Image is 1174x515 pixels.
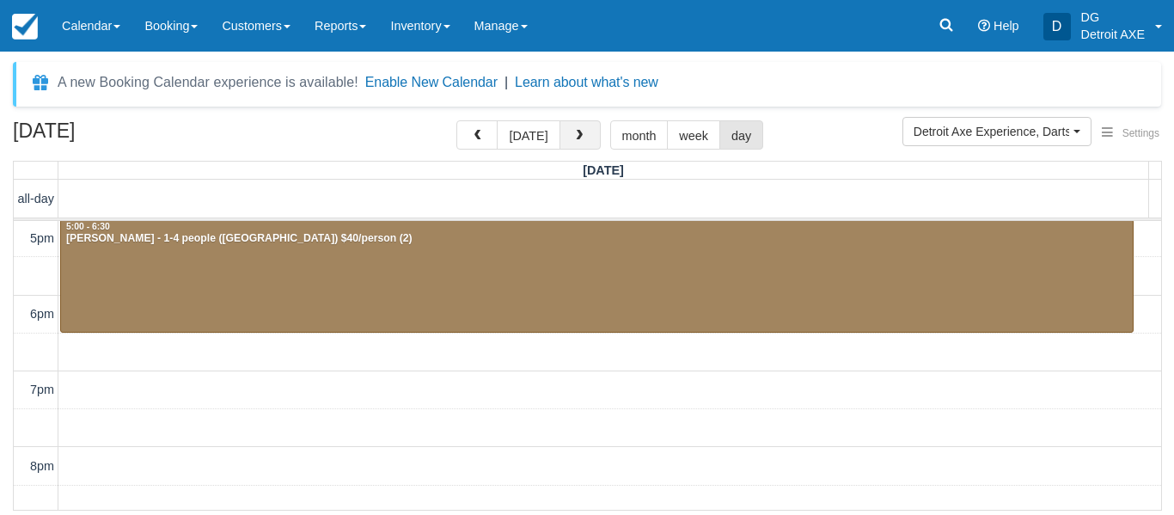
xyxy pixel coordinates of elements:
a: 5:00 - 6:30[PERSON_NAME] - 1-4 people ([GEOGRAPHIC_DATA]) $40/person (2) [60,219,1134,334]
span: Detroit Axe Experience, Darts Detroit Experience [914,123,1069,140]
span: 8pm [30,459,54,473]
span: 5:00 - 6:30 [66,222,110,231]
span: Help [994,19,1019,33]
button: Enable New Calendar [365,74,498,91]
div: D [1043,13,1071,40]
img: checkfront-main-nav-mini-logo.png [12,14,38,40]
button: month [610,120,669,150]
a: Learn about what's new [515,75,658,89]
span: | [504,75,508,89]
p: DG [1081,9,1145,26]
h2: [DATE] [13,120,230,152]
button: day [719,120,763,150]
button: Settings [1091,121,1170,146]
button: [DATE] [497,120,559,150]
span: 7pm [30,383,54,396]
span: Settings [1122,127,1159,139]
button: week [667,120,720,150]
div: A new Booking Calendar experience is available! [58,72,358,93]
i: Help [978,20,990,32]
span: 5pm [30,231,54,245]
span: all-day [18,192,54,205]
span: 6pm [30,307,54,321]
span: [DATE] [583,163,624,177]
div: [PERSON_NAME] - 1-4 people ([GEOGRAPHIC_DATA]) $40/person (2) [65,232,1128,246]
p: Detroit AXE [1081,26,1145,43]
button: Detroit Axe Experience, Darts Detroit Experience [902,117,1091,146]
